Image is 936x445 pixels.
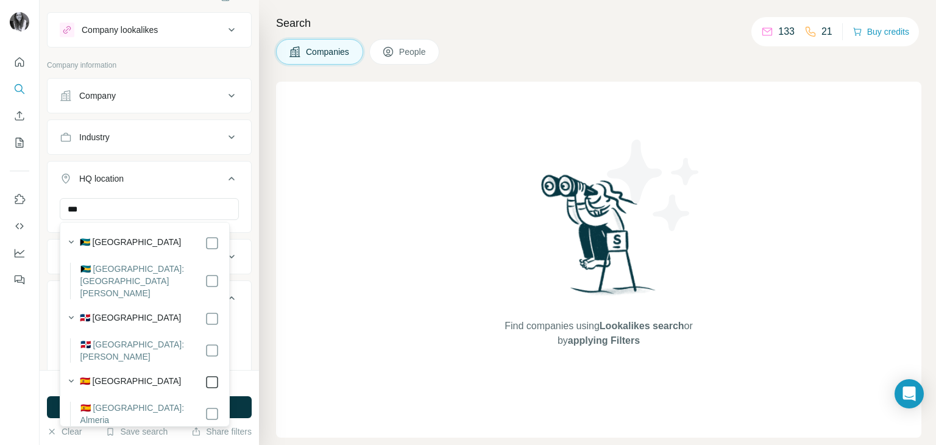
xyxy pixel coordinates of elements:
label: 🇧🇸 [GEOGRAPHIC_DATA] [80,236,182,251]
button: Share filters [191,425,252,438]
label: 🇩🇴 [GEOGRAPHIC_DATA]: [PERSON_NAME] [80,338,205,363]
img: Avatar [10,12,29,32]
button: Company [48,81,251,110]
button: Annual revenue ($) [48,242,251,271]
p: 133 [778,24,795,39]
h4: Search [276,15,921,32]
label: 🇧🇸 [GEOGRAPHIC_DATA]: [GEOGRAPHIC_DATA][PERSON_NAME] [80,263,205,299]
button: Feedback [10,269,29,291]
span: Companies [306,46,350,58]
button: Company lookalikes [48,15,251,44]
button: Run search [47,396,252,418]
button: Clear [47,425,82,438]
p: 21 [821,24,832,39]
button: Use Surfe on LinkedIn [10,188,29,210]
button: Use Surfe API [10,215,29,237]
button: Enrich CSV [10,105,29,127]
button: Search [10,78,29,100]
img: Surfe Illustration - Woman searching with binoculars [536,171,662,307]
label: 🇪🇸 [GEOGRAPHIC_DATA] [80,375,182,390]
div: Company lookalikes [82,24,158,36]
img: Surfe Illustration - Stars [599,130,709,240]
button: Buy credits [853,23,909,40]
label: 🇩🇴 [GEOGRAPHIC_DATA] [80,311,182,326]
button: HQ location [48,164,251,198]
span: Lookalikes search [600,321,684,331]
div: HQ location [79,173,124,185]
button: Dashboard [10,242,29,264]
div: Industry [79,131,110,143]
p: Company information [47,60,252,71]
label: 🇪🇸 [GEOGRAPHIC_DATA]: Almeria [80,402,205,426]
span: People [399,46,427,58]
span: applying Filters [568,335,640,346]
div: Company [79,90,116,102]
button: My lists [10,132,29,154]
button: Industry [48,123,251,152]
button: Quick start [10,51,29,73]
span: Find companies using or by [501,319,696,348]
button: Save search [105,425,168,438]
button: Employees (size)9 [48,283,251,318]
div: Open Intercom Messenger [895,379,924,408]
